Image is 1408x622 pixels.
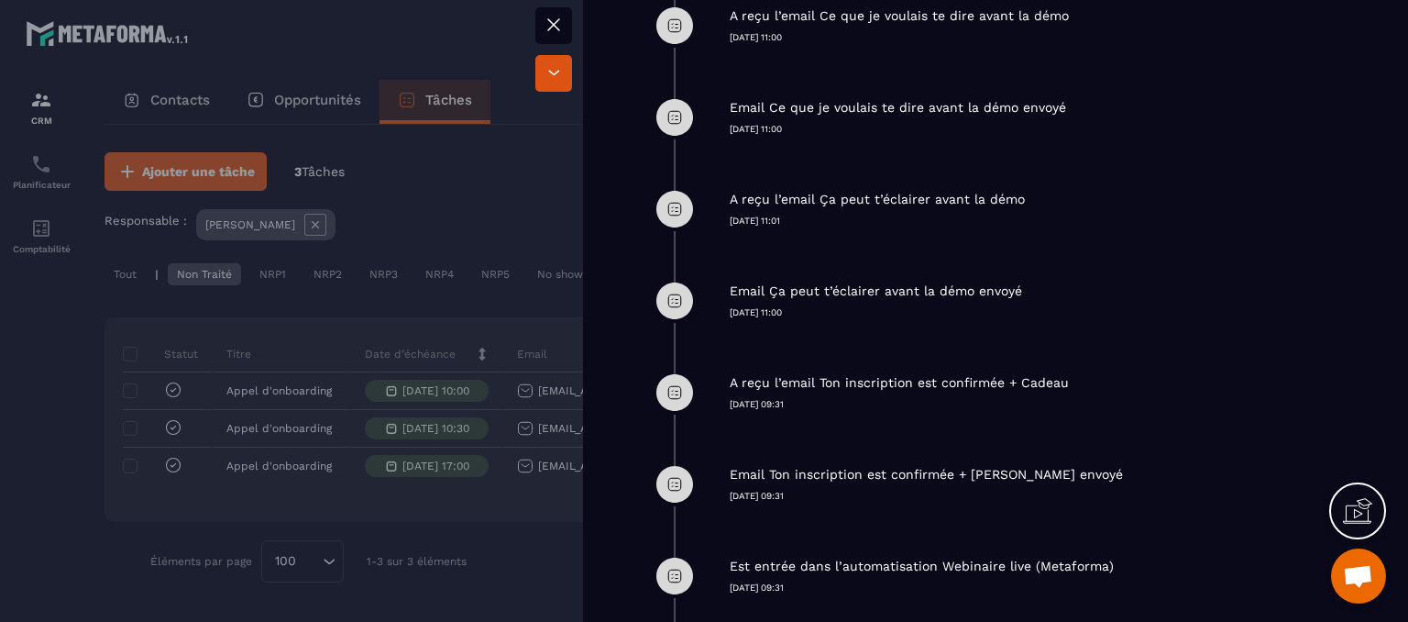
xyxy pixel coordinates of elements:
p: [DATE] 11:01 [730,215,1335,228]
p: Email Ce que je voulais te dire avant la démo envoyé [730,99,1066,117]
p: [DATE] 09:31 [730,490,1335,503]
p: Email Ton inscription est confirmée + [PERSON_NAME] envoyé [730,466,1123,483]
p: [DATE] 11:00 [730,123,1335,136]
p: Email Ça peut t’éclairer avant la démo envoyé [730,283,1022,300]
a: Ouvrir le chat [1331,549,1386,604]
p: [DATE] 09:31 [730,582,1335,594]
p: [DATE] 11:00 [730,306,1335,319]
p: A reçu l’email Ce que je voulais te dire avant la démo [730,7,1069,25]
p: Est entrée dans l’automatisation Webinaire live (Metaforma) [730,558,1114,575]
p: [DATE] 11:00 [730,31,1335,44]
p: [DATE] 09:31 [730,398,1335,411]
p: A reçu l’email Ton inscription est confirmée + Cadeau [730,374,1069,392]
p: A reçu l’email Ça peut t’éclairer avant la démo [730,191,1025,208]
